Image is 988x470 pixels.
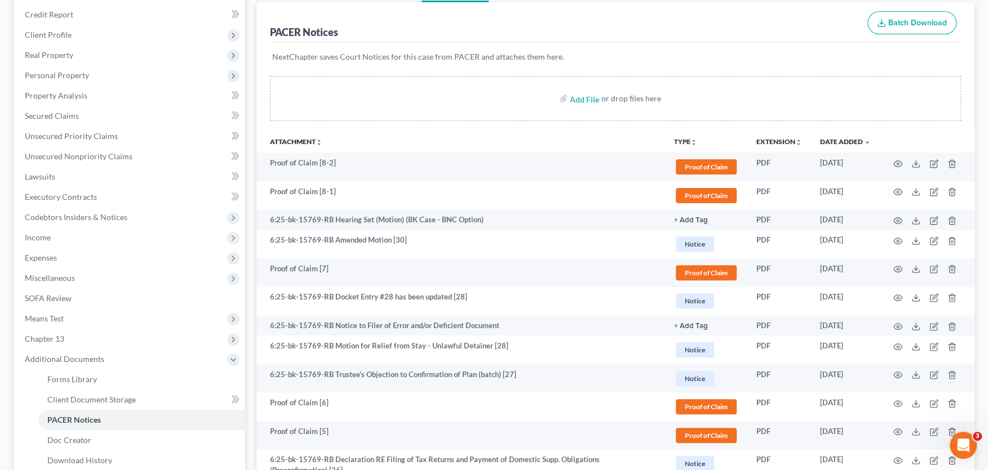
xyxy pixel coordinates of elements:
[674,341,738,359] a: Notice
[256,230,665,259] td: 6:25-bk-15769-RB Amended Motion [30]
[747,315,811,335] td: PDF
[811,315,880,335] td: [DATE]
[676,293,714,308] span: Notice
[950,432,977,459] iframe: Intercom live chat
[16,146,245,167] a: Unsecured Nonpriority Claims
[256,181,665,210] td: Proof of Claim [8-1]
[811,364,880,393] td: [DATE]
[674,320,738,331] a: + Add Tag
[25,70,89,80] span: Personal Property
[25,131,118,141] span: Unsecured Priority Claims
[676,428,737,443] span: Proof of Claim
[25,10,73,19] span: Credit Report
[747,392,811,421] td: PDF
[811,392,880,421] td: [DATE]
[674,426,738,445] a: Proof of Claim
[747,364,811,393] td: PDF
[47,455,112,465] span: Download History
[864,139,871,146] i: expand_more
[25,151,132,161] span: Unsecured Nonpriority Claims
[25,91,87,100] span: Property Analysis
[38,390,245,410] a: Client Document Storage
[811,421,880,450] td: [DATE]
[25,172,55,181] span: Lawsuits
[888,18,947,28] span: Batch Download
[811,258,880,287] td: [DATE]
[38,430,245,450] a: Doc Creator
[256,153,665,181] td: Proof of Claim [8-2]
[25,314,64,323] span: Means Test
[747,181,811,210] td: PDF
[25,232,51,242] span: Income
[270,25,338,39] div: PACER Notices
[674,214,738,225] a: + Add Tag
[16,288,245,308] a: SOFA Review
[756,137,802,146] a: Extensionunfold_more
[747,287,811,316] td: PDF
[811,153,880,181] td: [DATE]
[674,138,697,146] button: TYPEunfold_more
[256,335,665,364] td: 6:25-bk-15769-RB Motion for Relief from Stay - Unlawful Detainer [28]
[674,292,738,310] a: Notice
[25,30,72,39] span: Client Profile
[256,364,665,393] td: 6:25-bk-15769-RB Trustee's Objection to Confirmation of Plan (batch) [27]
[674,397,738,416] a: Proof of Claim
[867,11,956,35] button: Batch Download
[270,137,322,146] a: Attachmentunfold_more
[747,335,811,364] td: PDF
[16,5,245,25] a: Credit Report
[25,192,97,202] span: Executory Contracts
[674,369,738,388] a: Notice
[47,435,91,445] span: Doc Creator
[676,236,714,252] span: Notice
[811,287,880,316] td: [DATE]
[256,287,665,316] td: 6:25-bk-15769-RB Docket Entry #28 has been updated [28]
[811,181,880,210] td: [DATE]
[676,159,737,174] span: Proof of Claim
[973,432,982,441] span: 3
[676,342,714,357] span: Notice
[811,230,880,259] td: [DATE]
[795,139,802,146] i: unfold_more
[747,209,811,230] td: PDF
[16,86,245,106] a: Property Analysis
[811,335,880,364] td: [DATE]
[676,399,737,414] span: Proof of Claim
[25,354,104,364] span: Additional Documents
[674,263,738,282] a: Proof of Claim
[256,258,665,287] td: Proof of Claim [7]
[820,137,871,146] a: Date Added expand_more
[25,111,79,120] span: Secured Claims
[16,106,245,126] a: Secured Claims
[747,153,811,181] td: PDF
[747,258,811,287] td: PDF
[25,273,75,283] span: Miscellaneous
[676,265,737,280] span: Proof of Claim
[38,369,245,390] a: Forms Library
[47,374,97,384] span: Forms Library
[747,230,811,259] td: PDF
[316,139,322,146] i: unfold_more
[690,139,697,146] i: unfold_more
[25,253,57,262] span: Expenses
[674,217,708,224] button: + Add Tag
[256,315,665,335] td: 6:25-bk-15769-RB Notice to Filer of Error and/or Deficient Document
[676,371,714,386] span: Notice
[16,187,245,207] a: Executory Contracts
[674,186,738,205] a: Proof of Claim
[256,421,665,450] td: Proof of Claim [5]
[674,158,738,176] a: Proof of Claim
[25,334,64,343] span: Chapter 13
[256,392,665,421] td: Proof of Claim [6]
[16,167,245,187] a: Lawsuits
[676,188,737,203] span: Proof of Claim
[601,93,661,104] div: or drop files here
[25,293,72,303] span: SOFA Review
[25,212,127,222] span: Codebtors Insiders & Notices
[25,50,73,60] span: Real Property
[747,421,811,450] td: PDF
[16,126,245,146] a: Unsecured Priority Claims
[272,51,959,62] p: NextChapter saves Court Notices for this case from PACER and attaches them here.
[811,209,880,230] td: [DATE]
[674,323,708,330] button: + Add Tag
